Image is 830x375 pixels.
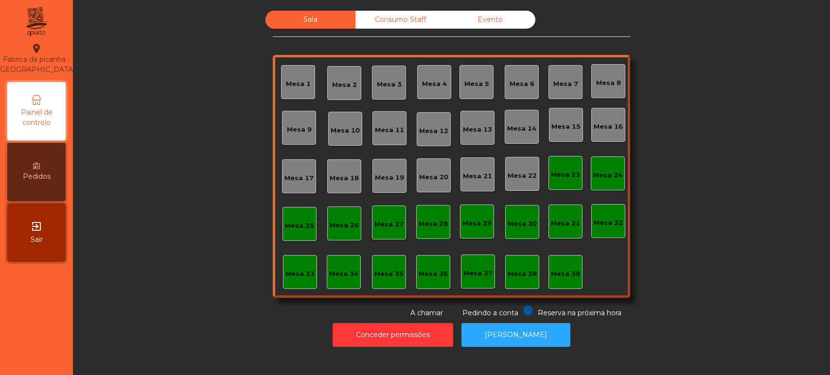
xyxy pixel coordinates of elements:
[419,219,448,229] div: Mesa 28
[594,122,623,132] div: Mesa 16
[330,221,359,230] div: Mesa 26
[23,171,51,182] span: Pedidos
[10,107,63,128] span: Painel de controlo
[551,122,581,132] div: Mesa 15
[31,43,42,54] i: location_on
[507,124,536,134] div: Mesa 14
[422,79,447,89] div: Mesa 4
[265,11,355,29] div: Sala
[508,269,537,279] div: Mesa 38
[419,126,448,136] div: Mesa 12
[419,172,448,182] div: Mesa 20
[461,323,570,347] button: [PERSON_NAME]
[551,269,580,279] div: Mesa 39
[508,219,537,229] div: Mesa 30
[332,80,357,90] div: Mesa 2
[31,221,42,232] i: exit_to_app
[374,220,404,229] div: Mesa 27
[410,308,443,317] span: A chamar
[596,78,621,88] div: Mesa 8
[31,235,43,245] span: Sair
[463,171,492,181] div: Mesa 21
[510,79,534,89] div: Mesa 6
[462,219,492,228] div: Mesa 29
[377,80,402,89] div: Mesa 3
[331,126,360,136] div: Mesa 10
[464,79,489,89] div: Mesa 5
[508,171,537,181] div: Mesa 22
[594,218,623,228] div: Mesa 32
[463,269,493,278] div: Mesa 37
[538,308,621,317] span: Reserva na próxima hora
[374,269,404,279] div: Mesa 35
[375,125,404,135] div: Mesa 11
[551,219,580,228] div: Mesa 31
[287,125,312,135] div: Mesa 9
[333,323,453,347] button: Conceder permissões
[286,79,311,89] div: Mesa 1
[284,173,314,183] div: Mesa 17
[593,170,622,180] div: Mesa 24
[375,173,404,183] div: Mesa 19
[330,173,359,183] div: Mesa 18
[419,269,448,279] div: Mesa 36
[285,269,315,279] div: Mesa 33
[355,11,445,29] div: Consumo Staff
[329,269,358,279] div: Mesa 34
[445,11,535,29] div: Evento
[551,170,580,180] div: Mesa 23
[462,308,518,317] span: Pedindo a conta
[463,125,492,135] div: Mesa 13
[24,5,48,39] img: qpiato
[553,79,578,89] div: Mesa 7
[285,221,314,231] div: Mesa 25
